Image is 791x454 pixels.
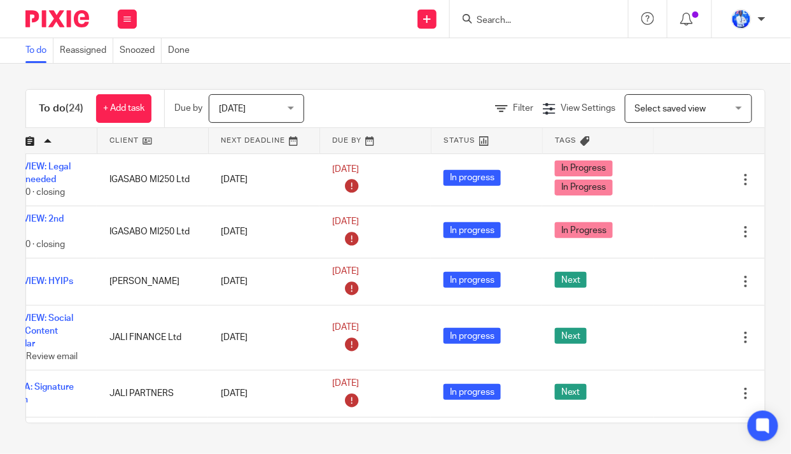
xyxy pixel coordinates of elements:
[561,104,615,113] span: View Settings
[332,323,359,332] span: [DATE]
[96,94,151,123] a: + Add task
[66,103,83,113] span: (24)
[208,258,319,305] td: [DATE]
[219,104,246,113] span: [DATE]
[731,9,752,29] img: WhatsApp%20Image%202022-01-17%20at%2010.26.43%20PM.jpeg
[208,371,319,418] td: [DATE]
[60,38,113,63] a: Reassigned
[475,15,590,27] input: Search
[555,160,613,176] span: In Progress
[208,153,319,206] td: [DATE]
[555,384,587,400] span: Next
[444,384,501,400] span: In progress
[168,38,196,63] a: Done
[556,137,577,144] span: Tags
[97,305,208,371] td: JALI FINANCE Ltd
[25,10,89,27] img: Pixie
[97,153,208,206] td: IGASABO MI250 Ltd
[97,206,208,258] td: IGASABO MI250 Ltd
[208,305,319,371] td: [DATE]
[97,258,208,305] td: [PERSON_NAME]
[444,272,501,288] span: In progress
[208,206,319,258] td: [DATE]
[444,170,501,186] span: In progress
[513,104,533,113] span: Filter
[555,222,613,238] span: In Progress
[25,38,53,63] a: To do
[332,267,359,276] span: [DATE]
[332,217,359,226] span: [DATE]
[174,102,202,115] p: Due by
[39,102,83,115] h1: To do
[635,104,706,113] span: Select saved view
[97,371,208,418] td: JALI PARTNERS
[332,379,359,388] span: [DATE]
[555,272,587,288] span: Next
[444,328,501,344] span: In progress
[555,180,613,195] span: In Progress
[120,38,162,63] a: Snoozed
[332,165,359,174] span: [DATE]
[444,222,501,238] span: In progress
[555,328,587,344] span: Next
